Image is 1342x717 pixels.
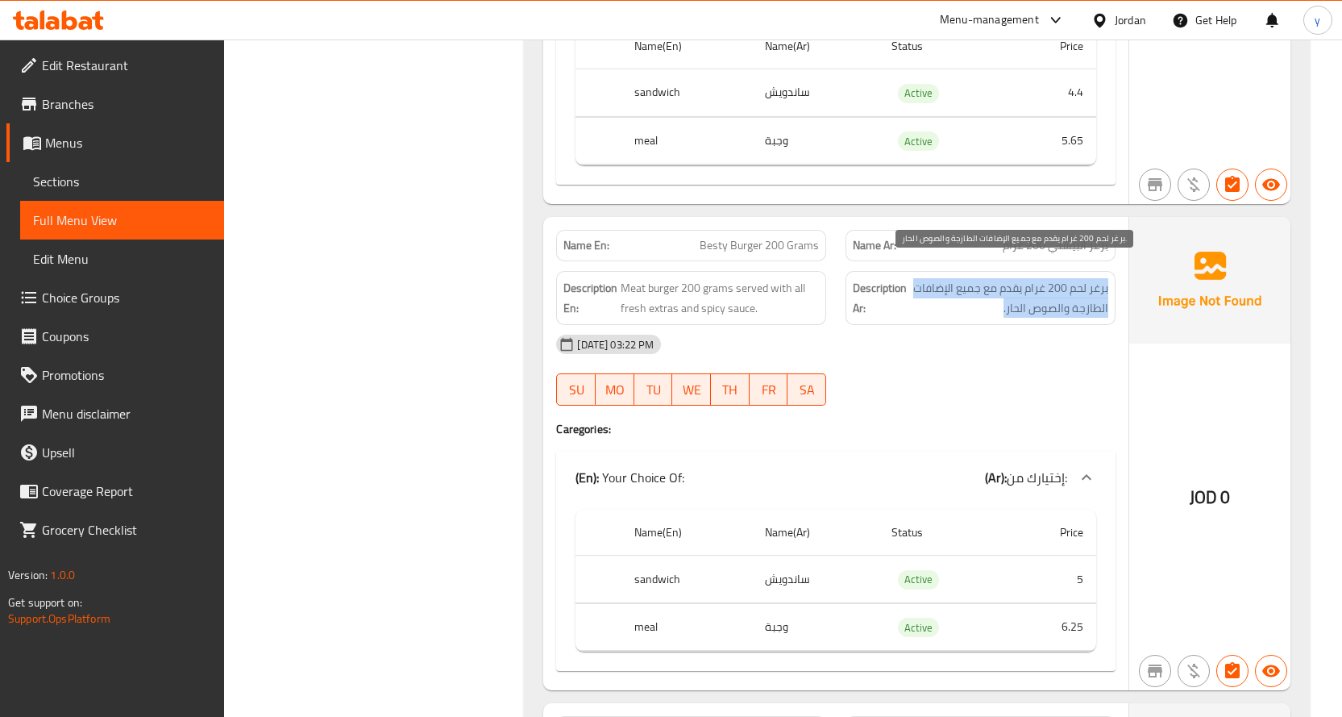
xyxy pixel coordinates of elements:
[6,511,224,549] a: Grocery Checklist
[752,556,879,603] td: ساندويش
[42,520,211,540] span: Grocery Checklist
[1139,655,1171,687] button: Not branch specific item
[985,465,1007,490] b: (Ar):
[1008,117,1096,165] td: 5.65
[8,608,110,629] a: Support.OpsPlatform
[794,378,820,402] span: SA
[756,378,782,402] span: FR
[700,237,819,254] span: Besty Burger 200 Grams
[1178,169,1210,201] button: Purchased item
[910,278,1108,318] span: برغر لحم 200 غرام يقدم مع جميع الإضافات الطازجة والصوص الحار.
[6,317,224,356] a: Coupons
[42,365,211,385] span: Promotions
[1178,655,1210,687] button: Purchased item
[42,94,211,114] span: Branches
[1255,169,1287,201] button: Available
[6,433,224,472] a: Upsell
[1008,556,1096,603] td: 5
[898,84,939,102] span: Active
[6,394,224,433] a: Menu disclaimer
[33,172,211,191] span: Sections
[42,288,211,307] span: Choice Groups
[853,278,907,318] strong: Description Ar:
[1003,237,1108,254] span: برغر البيستي 200 غرام
[1008,23,1096,69] th: Price
[621,117,752,165] th: meal
[621,23,752,69] th: Name(En)
[1216,169,1249,201] button: Has choices
[6,85,224,123] a: Branches
[853,237,896,254] strong: Name Ar:
[42,481,211,501] span: Coverage Report
[898,84,939,103] div: Active
[42,443,211,462] span: Upsell
[621,603,752,651] th: meal
[602,378,628,402] span: MO
[6,278,224,317] a: Choice Groups
[621,278,819,318] span: Meat burger 200 grams served with all fresh extras and spicy sauce.
[563,378,589,402] span: SU
[1315,11,1320,29] span: y
[6,472,224,511] a: Coverage Report
[879,510,1009,556] th: Status
[898,619,939,637] span: Active
[898,131,939,151] div: Active
[787,373,826,406] button: SA
[752,69,879,117] td: ساندويش
[711,373,750,406] button: TH
[1008,603,1096,651] td: 6.25
[33,249,211,269] span: Edit Menu
[45,133,211,152] span: Menus
[634,373,673,406] button: TU
[750,373,788,406] button: FR
[556,452,1116,503] div: (En): Your Choice Of:(Ar):إختيارك من:
[575,510,1096,652] table: choices table
[6,46,224,85] a: Edit Restaurant
[940,10,1039,30] div: Menu-management
[717,378,743,402] span: TH
[621,510,752,556] th: Name(En)
[1190,481,1217,513] span: JOD
[42,56,211,75] span: Edit Restaurant
[596,373,634,406] button: MO
[752,510,879,556] th: Name(Ar)
[42,327,211,346] span: Coupons
[6,356,224,394] a: Promotions
[6,123,224,162] a: Menus
[752,603,879,651] td: وجبة
[1255,655,1287,687] button: Available
[571,337,660,352] span: [DATE] 03:22 PM
[556,373,596,406] button: SU
[20,201,224,240] a: Full Menu View
[563,237,609,254] strong: Name En:
[679,378,704,402] span: WE
[1216,655,1249,687] button: Has choices
[42,404,211,423] span: Menu disclaimer
[20,240,224,278] a: Edit Menu
[575,468,684,487] p: Your Choice Of:
[1008,510,1096,556] th: Price
[898,132,939,151] span: Active
[1139,169,1171,201] button: Not branch specific item
[672,373,711,406] button: WE
[641,378,667,402] span: TU
[879,23,1009,69] th: Status
[575,465,599,490] b: (En):
[8,565,48,586] span: Version:
[621,69,752,117] th: sandwich
[1129,217,1290,343] img: Ae5nvW7+0k+MAAAAAElFTkSuQmCC
[621,556,752,603] th: sandwich
[563,278,617,318] strong: Description En:
[575,23,1096,165] table: choices table
[898,570,939,589] span: Active
[752,23,879,69] th: Name(Ar)
[1115,11,1146,29] div: Jordan
[556,421,1116,437] h4: Caregories:
[20,162,224,201] a: Sections
[50,565,75,586] span: 1.0.0
[1007,465,1067,490] span: إختيارك من:
[8,592,82,613] span: Get support on:
[1008,69,1096,117] td: 4.4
